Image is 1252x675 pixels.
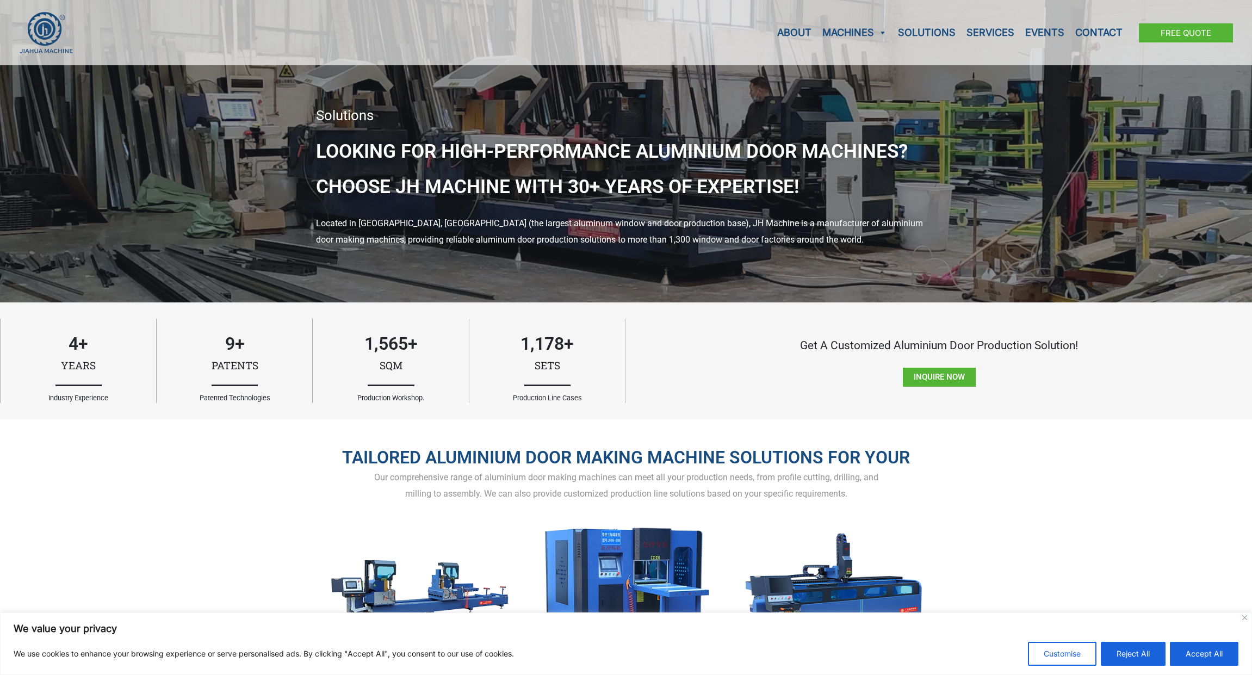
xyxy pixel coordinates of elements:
span: 9 [225,335,235,352]
a: Inquire Now [903,368,976,387]
div: SQM [330,352,452,379]
img: JH Aluminium Window & Door Processing Machines [19,11,73,54]
button: Accept All [1170,642,1238,666]
div: PATENTS [173,352,296,379]
span: + [408,335,453,352]
span: + [78,335,139,352]
div: Located in [GEOGRAPHIC_DATA], [GEOGRAPHIC_DATA] (the largest aluminum window and door production ... [316,215,936,247]
div: Production Line Cases [486,393,609,403]
div: Our comprehensive range of aluminium door making machines can meet all your production needs, fro... [316,469,936,501]
span: Inquire Now [914,373,965,381]
button: Reject All [1101,642,1166,666]
p: We use cookies to enhance your browsing experience or serve personalised ads. By clicking "Accept... [14,647,514,660]
button: Customise [1028,642,1096,666]
img: aluminium door making machine 2 [534,523,718,662]
h1: Looking for High-Performance Aluminium Door Machines? Choose JH Machine with 30+ Years of Expertise! [316,134,936,205]
span: 1,565 [364,335,408,352]
div: YEARS [17,352,140,379]
p: We value your privacy [14,622,1238,635]
img: Close [1242,615,1247,620]
a: Free Quote [1139,23,1233,42]
div: SETS [486,352,609,379]
h2: Tailored Aluminium Door Making Machine Solutions for Your [316,447,936,469]
span: 1,178 [520,335,564,352]
div: Solutions [316,109,936,123]
img: aluminium door making machine 1 [327,523,512,662]
div: Industry Experience [17,393,140,403]
div: Production Workshop. [330,393,452,403]
span: 4 [69,335,78,352]
span: + [564,335,609,352]
img: aluminium door making machine 3 [740,523,925,662]
p: Get a customized aluminium door production solution! [642,335,1236,356]
span: + [235,335,296,352]
div: Patented Technologies [173,393,296,403]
